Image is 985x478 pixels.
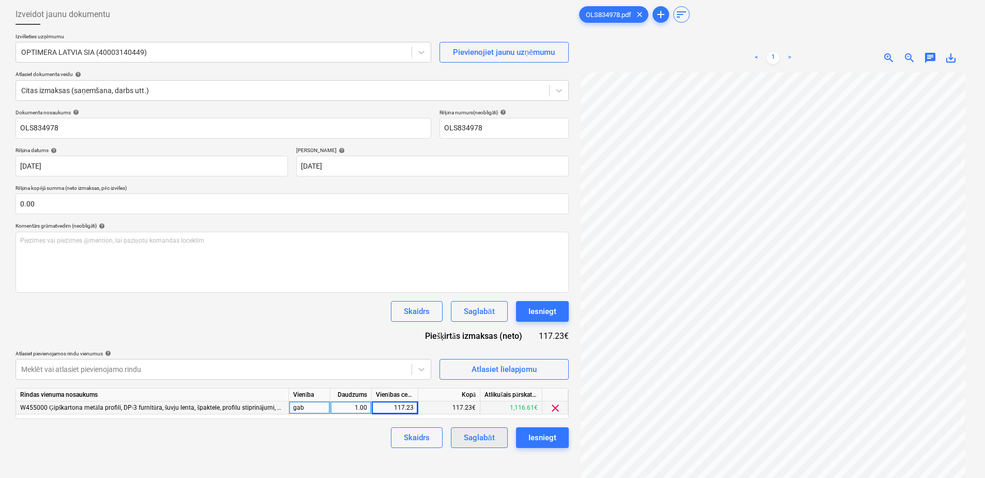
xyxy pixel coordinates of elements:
div: Iesniegt [528,431,556,444]
span: add [655,8,667,21]
a: Previous page [750,52,763,64]
div: 1.00 [335,401,367,414]
div: [PERSON_NAME] [296,147,569,154]
span: OLS834978.pdf [580,11,638,19]
span: help [103,350,111,356]
div: Komentārs grāmatvedim (neobligāti) [16,222,569,229]
button: Saglabāt [451,427,507,448]
p: Izvēlieties uzņēmumu [16,33,431,42]
button: Iesniegt [516,427,569,448]
span: help [49,147,57,154]
button: Skaidrs [391,301,443,322]
span: clear [633,8,646,21]
input: Dokumenta nosaukums [16,118,431,139]
div: Kopā [418,389,480,401]
a: Page 1 is your current page [767,52,779,64]
span: clear [549,402,562,414]
span: help [337,147,345,154]
a: Next page [783,52,796,64]
div: Dokumenta nosaukums [16,109,431,116]
span: help [71,109,79,115]
button: Iesniegt [516,301,569,322]
div: 1,116.61€ [480,401,542,414]
span: W455000 Ģipškartona metāla profili, DP-3 furnitūra, šuvju lenta, špaktele, profilu stiprinājumi, ... [20,404,440,411]
input: Rēķina datums nav norādīts [16,156,288,176]
div: gab [289,401,330,414]
span: help [97,223,105,229]
span: help [73,71,81,78]
div: Vienība [289,389,330,401]
button: Skaidrs [391,427,443,448]
iframe: Chat Widget [933,428,985,478]
div: Atlasiet lielapjomu [472,363,537,376]
button: Pievienojiet jaunu uzņēmumu [440,42,569,63]
span: sort [675,8,688,21]
div: Pievienojiet jaunu uzņēmumu [453,46,555,59]
span: zoom_out [903,52,916,64]
div: 117.23€ [539,330,569,342]
div: Atlasiet pievienojamos rindu vienumus [16,350,431,357]
div: 117.23€ [418,401,480,414]
p: Rēķina kopējā summa (neto izmaksas, pēc izvēles) [16,185,569,193]
span: chat [924,52,936,64]
div: Skaidrs [404,431,430,444]
div: Daudzums [330,389,372,401]
div: Atlasiet dokumenta veidu [16,71,569,78]
span: Izveidot jaunu dokumentu [16,8,110,21]
div: Rindas vienuma nosaukums [16,389,289,401]
div: 117.23 [376,401,414,414]
div: Skaidrs [404,305,430,318]
span: zoom_in [883,52,895,64]
div: Iesniegt [528,305,556,318]
div: Rēķina numurs (neobligāti) [440,109,569,116]
span: save_alt [945,52,957,64]
input: Rēķina kopējā summa (neto izmaksas, pēc izvēles) [16,193,569,214]
div: OLS834978.pdf [579,6,648,23]
div: Atlikušais pārskatītais budžets [480,389,542,401]
div: Saglabāt [464,431,494,444]
button: Atlasiet lielapjomu [440,359,569,380]
div: Saglabāt [464,305,494,318]
button: Saglabāt [451,301,507,322]
input: Rēķina numurs [440,118,569,139]
span: help [498,109,506,115]
div: Vienības cena [372,389,418,401]
div: Rēķina datums [16,147,288,154]
input: Izpildes datums nav norādīts [296,156,569,176]
div: Piešķirtās izmaksas (neto) [417,330,538,342]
